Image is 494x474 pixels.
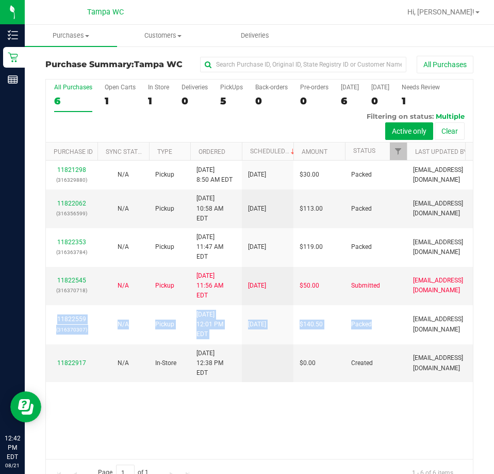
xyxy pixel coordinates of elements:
[341,95,359,107] div: 6
[415,148,467,155] a: Last Updated By
[45,60,188,69] h3: Purchase Summary:
[25,25,117,46] a: Purchases
[417,56,473,73] button: All Purchases
[118,358,129,368] button: N/A
[300,242,323,252] span: $119.00
[353,147,375,154] a: Status
[220,84,243,91] div: PickUps
[371,95,389,107] div: 0
[367,112,434,120] span: Filtering on status:
[118,243,129,250] span: Not Applicable
[351,358,373,368] span: Created
[300,204,323,214] span: $113.00
[255,84,288,91] div: Back-orders
[407,8,474,16] span: Hi, [PERSON_NAME]!
[196,165,233,185] span: [DATE] 8:50 AM EDT
[118,281,129,291] button: N/A
[52,247,91,257] p: (316363784)
[57,166,86,173] a: 11821298
[300,95,328,107] div: 0
[157,148,172,155] a: Type
[351,170,372,180] span: Packed
[199,148,225,155] a: Ordered
[57,277,86,284] a: 11822545
[182,95,208,107] div: 0
[248,320,266,329] span: [DATE]
[54,95,92,107] div: 6
[8,52,18,62] inline-svg: Retail
[52,209,91,218] p: (316356599)
[118,170,129,180] button: N/A
[300,358,316,368] span: $0.00
[248,242,266,252] span: [DATE]
[54,148,93,155] a: Purchase ID
[248,281,266,291] span: [DATE]
[248,170,266,180] span: [DATE]
[52,325,91,335] p: (316370307)
[390,143,407,160] a: Filter
[196,310,236,340] span: [DATE] 12:01 PM EDT
[118,31,209,40] span: Customers
[300,170,319,180] span: $30.00
[435,122,465,140] button: Clear
[155,204,174,214] span: Pickup
[117,25,209,46] a: Customers
[25,31,117,40] span: Purchases
[5,462,20,469] p: 08/21
[155,358,176,368] span: In-Store
[402,95,440,107] div: 1
[87,8,124,17] span: Tampa WC
[148,84,169,91] div: In Store
[118,242,129,252] button: N/A
[300,320,323,329] span: $140.50
[300,84,328,91] div: Pre-orders
[57,359,86,367] a: 11822917
[52,175,91,185] p: (316329880)
[105,84,136,91] div: Open Carts
[351,204,372,214] span: Packed
[118,204,129,214] button: N/A
[5,434,20,462] p: 12:42 PM EDT
[196,271,236,301] span: [DATE] 11:56 AM EDT
[250,148,297,155] a: Scheduled
[200,57,406,72] input: Search Purchase ID, Original ID, State Registry ID or Customer Name...
[10,391,41,422] iframe: Resource center
[436,112,465,120] span: Multiple
[385,122,433,140] button: Active only
[402,84,440,91] div: Needs Review
[118,171,129,178] span: Not Applicable
[134,59,183,69] span: Tampa WC
[227,31,283,40] span: Deliveries
[155,242,174,252] span: Pickup
[220,95,243,107] div: 5
[57,200,86,207] a: 11822062
[302,148,327,155] a: Amount
[105,95,136,107] div: 1
[155,320,174,329] span: Pickup
[54,84,92,91] div: All Purchases
[196,232,236,262] span: [DATE] 11:47 AM EDT
[351,320,372,329] span: Packed
[341,84,359,91] div: [DATE]
[52,286,91,295] p: (316370718)
[196,349,236,378] span: [DATE] 12:38 PM EDT
[371,84,389,91] div: [DATE]
[57,239,86,246] a: 11822353
[57,315,86,323] a: 11822559
[106,148,145,155] a: Sync Status
[155,170,174,180] span: Pickup
[209,25,301,46] a: Deliveries
[118,205,129,212] span: Not Applicable
[148,95,169,107] div: 1
[8,74,18,85] inline-svg: Reports
[118,321,129,328] span: Not Applicable
[255,95,288,107] div: 0
[182,84,208,91] div: Deliveries
[118,320,129,329] button: N/A
[248,204,266,214] span: [DATE]
[118,359,129,367] span: Not Applicable
[118,282,129,289] span: Not Applicable
[8,30,18,40] inline-svg: Inventory
[351,242,372,252] span: Packed
[300,281,319,291] span: $50.00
